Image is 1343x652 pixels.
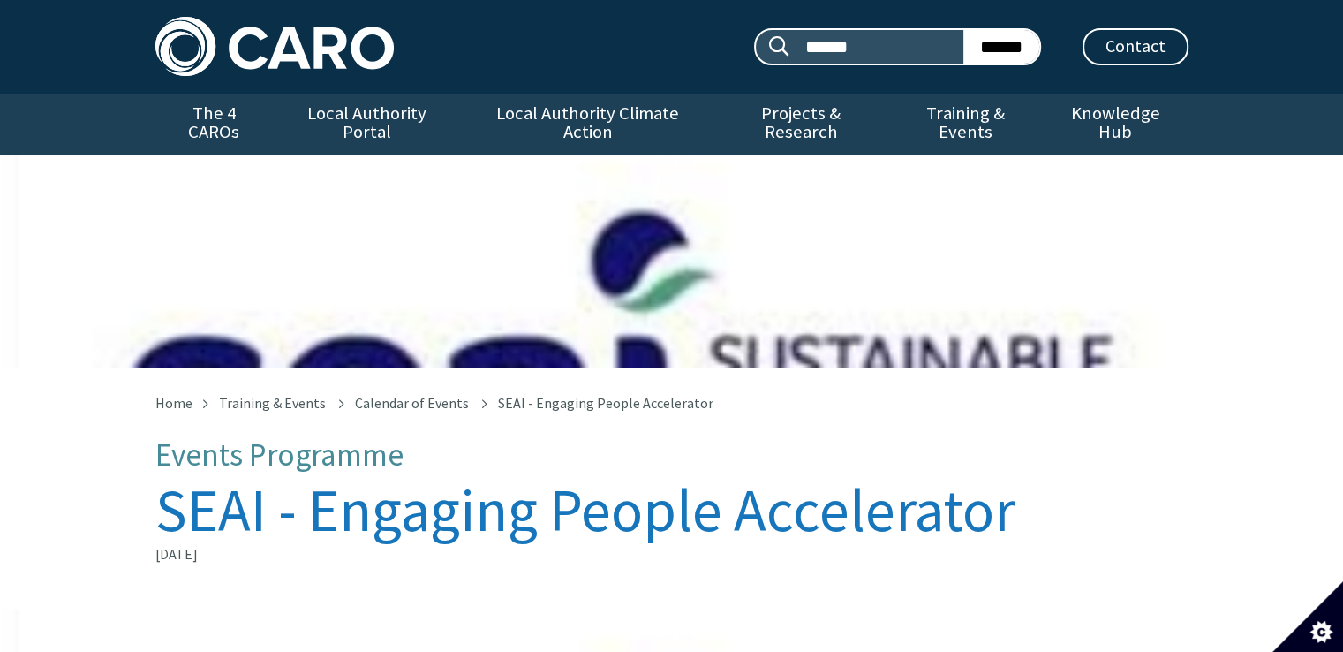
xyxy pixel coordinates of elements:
[1272,581,1343,652] button: Set cookie preferences
[155,438,1188,473] p: Events Programme
[1083,28,1188,65] a: Contact
[713,94,888,155] a: Projects & Research
[888,94,1043,155] a: Training & Events
[155,394,192,412] a: Home
[273,94,462,155] a: Local Authority Portal
[498,394,713,412] span: SEAI - Engaging People Accelerator
[155,17,394,76] img: Caro logo
[462,94,713,155] a: Local Authority Climate Action
[155,543,1188,566] p: [DATE]
[355,394,469,412] a: Calendar of Events
[1043,94,1188,155] a: Knowledge Hub
[155,478,1188,543] h1: SEAI - Engaging People Accelerator
[219,394,326,412] a: Training & Events
[155,94,273,155] a: The 4 CAROs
